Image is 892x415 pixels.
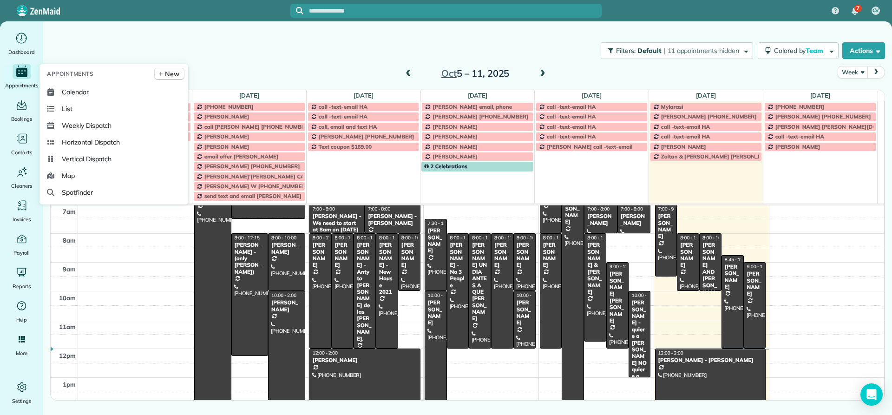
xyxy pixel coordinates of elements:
a: Weekly Dispatch [43,117,184,134]
span: [PERSON_NAME] call -text-email [547,143,632,150]
div: [PERSON_NAME] - quiere a [PERSON_NAME] NO quiere a [PERSON_NAME] [631,299,648,406]
a: Map [43,167,184,184]
span: 8:00 - 11:45 [587,235,612,241]
span: [PERSON_NAME] [433,153,478,160]
span: 8:00 - 10:00 [271,235,296,241]
span: 7:00 - 8:00 [587,206,610,212]
a: Bookings [4,98,39,124]
span: [PERSON_NAME] [PHONE_NUMBER] [661,113,757,120]
div: [PERSON_NAME] [680,242,696,269]
span: 8:00 - 12:00 [357,235,382,241]
span: call -text-email HA [661,133,710,140]
span: [PERSON_NAME] [PHONE_NUMBER] [433,113,528,120]
span: CV [872,7,879,14]
span: [PERSON_NAME] [PHONE_NUMBER] [775,113,871,120]
a: Help [4,298,39,324]
span: 12:00 - 2:00 [658,350,683,356]
span: Mylarasi [661,103,683,110]
span: [PHONE_NUMBER] [775,103,825,110]
span: [PERSON_NAME] email, phone [433,103,512,110]
span: | 11 appointments hidden [664,46,739,55]
span: Oct [441,67,457,79]
span: [PERSON_NAME] [204,133,249,140]
span: [PHONE_NUMBER] [204,103,254,110]
span: 7:00 - 8:00 [313,206,335,212]
span: [PERSON_NAME] [775,143,820,150]
a: Horizontal Dispatch [43,134,184,151]
span: Contacts [11,148,32,157]
span: 8:00 - 10:00 [401,235,426,241]
div: [PERSON_NAME] [334,242,351,269]
div: [PERSON_NAME] [724,263,741,290]
span: 12pm [59,352,76,359]
div: [PERSON_NAME] [516,299,533,326]
span: 10:00 - 3:30 [428,292,453,298]
span: 8:00 - 12:00 [313,235,338,241]
span: Calendar [62,87,89,97]
a: Payroll [4,231,39,257]
span: [PERSON_NAME] W [PHONE_NUMBER] call [204,183,318,190]
div: [PERSON_NAME] [564,198,581,225]
svg: Focus search [296,7,303,14]
div: [PERSON_NAME] [516,242,533,269]
span: 8:00 - 12:00 [494,235,519,241]
div: [PERSON_NAME] [543,242,559,269]
span: 8:00 - 12:15 [235,235,260,241]
a: Dashboard [4,31,39,57]
span: 10am [59,294,76,302]
a: [DATE] [582,92,602,99]
span: 1pm [63,381,76,388]
span: 8:00 - 12:00 [379,235,404,241]
span: 2 Celebrations [424,163,467,170]
span: List [62,104,72,113]
span: 7:00 - 8:00 [368,206,390,212]
span: call -text-email HA [547,133,596,140]
span: [PERSON_NAME] [661,143,706,150]
span: send text and email [PERSON_NAME] [204,192,302,199]
a: [DATE] [468,92,488,99]
span: call -text-email HA [319,103,367,110]
div: [PERSON_NAME] [312,242,329,269]
a: New [154,68,184,80]
button: Colored byTeam [758,42,839,59]
div: [PERSON_NAME] [620,213,648,226]
span: [PERSON_NAME] [204,143,249,150]
span: 9:00 - 12:00 [610,263,635,270]
span: call, email and text HA [319,123,377,130]
div: [PERSON_NAME] - (only [PERSON_NAME]) [234,242,266,275]
div: [PERSON_NAME] UN DIA ANTES A QUE [PERSON_NAME] [472,242,488,322]
span: 10:00 - 1:00 [632,292,657,298]
div: [PERSON_NAME] - [PERSON_NAME] [658,357,763,363]
span: Map [62,171,75,180]
span: More [16,349,27,358]
span: call -text-email HA [547,113,596,120]
span: [PERSON_NAME] [204,113,249,120]
div: [PERSON_NAME] [587,213,615,226]
span: call -text-email HA [319,113,367,120]
div: [PERSON_NAME] [494,242,511,269]
span: [PERSON_NAME] [433,133,478,140]
div: [PERSON_NAME] - No 3 People [450,242,466,289]
span: 10:00 - 2:00 [271,292,296,298]
span: 8:00 - 12:00 [450,235,475,241]
span: 8:00 - 10:00 [517,235,542,241]
span: Appointments [47,69,93,79]
span: Filters: [616,46,636,55]
span: 9am [63,265,76,273]
div: [PERSON_NAME] - We need to start at 8am on [DATE] [312,213,362,233]
div: 7 unread notifications [845,1,865,21]
div: [PERSON_NAME] & [PERSON_NAME] [587,242,603,295]
a: Filters: Default | 11 appointments hidden [596,42,753,59]
a: Invoices [4,198,39,224]
span: [PERSON_NAME] [PHONE_NUMBER] [204,163,300,170]
button: Filters: Default | 11 appointments hidden [601,42,753,59]
a: Appointments [4,64,39,90]
span: 7:00 - 8:00 [621,206,643,212]
div: [PERSON_NAME] [312,357,418,363]
span: Default [637,46,662,55]
div: [PERSON_NAME] - Anty to [PERSON_NAME] de las [PERSON_NAME]. [356,242,373,342]
span: Dashboard [8,47,35,57]
span: Cleaners [11,181,32,191]
span: call [PERSON_NAME] [PHONE_NUMBER] [204,123,310,130]
span: [PERSON_NAME]'[PERSON_NAME] CALL [204,173,311,180]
